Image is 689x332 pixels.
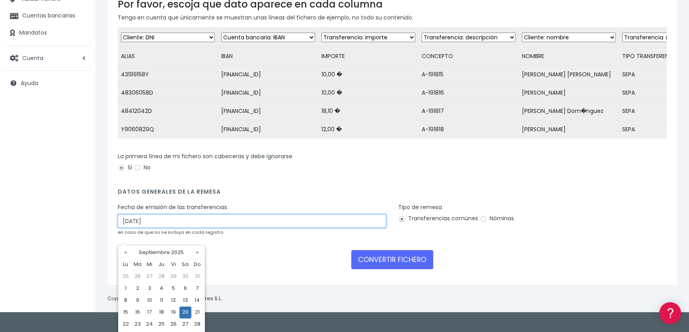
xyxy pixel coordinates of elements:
[120,271,132,283] td: 25
[480,214,514,223] label: Nóminas
[179,283,191,295] td: 6
[318,84,418,102] td: 10,00 �
[156,295,167,307] td: 11
[318,102,418,120] td: 18,10 �
[418,47,519,66] td: CONCEPTO
[156,283,167,295] td: 4
[167,259,179,271] th: Vi
[118,229,223,235] small: en caso de que no se incluya en cada registro
[318,47,418,66] td: IMPORTE
[120,283,132,295] td: 1
[179,295,191,307] td: 13
[120,318,132,330] td: 22
[519,47,619,66] td: NOMBRE
[8,55,151,63] div: Información general
[120,295,132,307] td: 8
[167,307,179,318] td: 19
[179,318,191,330] td: 27
[167,295,179,307] td: 12
[318,66,418,84] td: 10,00 �
[22,54,43,62] span: Cuenta
[8,113,151,125] a: Problemas habituales
[144,259,156,271] th: Mi
[132,271,144,283] td: 26
[118,66,218,84] td: 43199158Y
[519,84,619,102] td: [PERSON_NAME]
[8,138,151,150] a: Perfiles de empresas
[519,102,619,120] td: [PERSON_NAME] Dom�nguez
[418,66,519,84] td: A-191815
[167,283,179,295] td: 5
[144,318,156,330] td: 24
[118,152,292,161] label: La primera línea de mi fichero son cabeceras y debe ignorarse
[156,259,167,271] th: Ju
[418,84,519,102] td: A-191816
[132,307,144,318] td: 16
[4,50,91,66] a: Cuenta
[8,88,151,95] div: Convertir ficheros
[107,295,223,303] p: Copyright © 2025 .
[118,47,218,66] td: ALIAS
[191,259,203,271] th: Do
[191,283,203,295] td: 7
[418,120,519,139] td: A-191818
[8,213,151,227] button: Contáctanos
[118,188,667,199] h4: Datos generales de la remesa
[418,102,519,120] td: A-191817
[132,247,191,259] th: Septiembre 2025
[519,66,619,84] td: [PERSON_NAME] [PERSON_NAME]
[8,158,151,165] div: Facturación
[167,271,179,283] td: 29
[118,120,218,139] td: Y9060829Q
[218,102,318,120] td: [FINANCIAL_ID]
[132,295,144,307] td: 9
[519,120,619,139] td: [PERSON_NAME]
[156,318,167,330] td: 25
[8,203,151,216] a: API
[191,295,203,307] td: 14
[398,203,442,212] label: Tipo de remesa
[218,84,318,102] td: [FINANCIAL_ID]
[132,318,144,330] td: 23
[134,163,151,172] label: No
[8,125,151,138] a: Videotutoriales
[118,84,218,102] td: 48306058D
[144,283,156,295] td: 3
[144,307,156,318] td: 17
[8,191,151,198] div: Programadores
[144,271,156,283] td: 27
[120,307,132,318] td: 15
[144,295,156,307] td: 10
[8,171,151,183] a: General
[120,247,132,259] th: «
[118,102,218,120] td: 48412042D
[8,68,151,80] a: Información general
[4,25,91,41] a: Mandatos
[179,271,191,283] td: 30
[8,101,151,113] a: Formatos
[120,259,132,271] th: Lu
[4,8,91,24] a: Cuentas bancarias
[167,318,179,330] td: 26
[191,307,203,318] td: 21
[109,229,153,237] a: POWERED BY ENCHANT
[218,120,318,139] td: [FINANCIAL_ID]
[218,66,318,84] td: [FINANCIAL_ID]
[191,318,203,330] td: 28
[118,163,132,172] label: Si
[132,283,144,295] td: 2
[21,79,38,87] span: Ayuda
[132,259,144,271] th: Ma
[179,259,191,271] th: Sa
[191,271,203,283] td: 31
[118,13,667,22] p: Tenga en cuenta que únicamente se muestran unas líneas del fichero de ejemplo, no todo su contenido.
[351,250,433,269] button: CONVERTIR FICHERO
[398,214,478,223] label: Transferencias comúnes
[179,307,191,318] td: 20
[156,271,167,283] td: 28
[191,247,203,259] th: »
[218,47,318,66] td: IBAN
[118,203,227,212] label: Fecha de emisión de las transferencias
[4,75,91,91] a: Ayuda
[156,307,167,318] td: 18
